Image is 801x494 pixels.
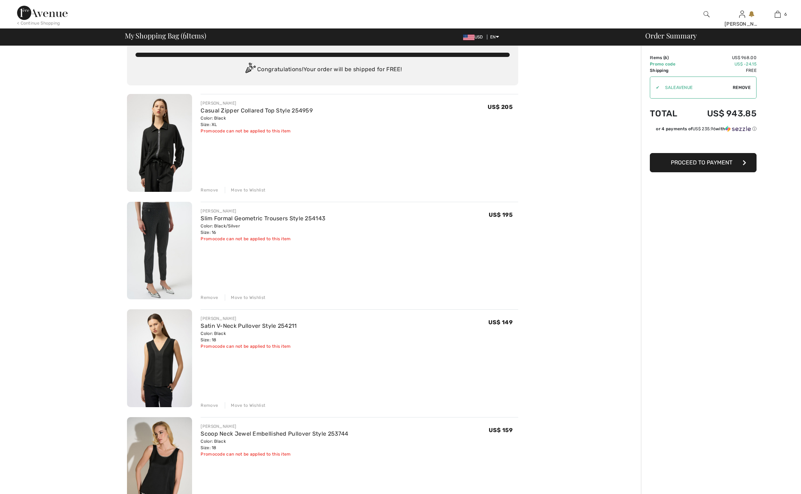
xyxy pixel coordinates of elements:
div: Color: Black Size: 18 [201,330,297,343]
td: Total [650,101,688,126]
div: < Continue Shopping [17,20,60,26]
div: Promocode can not be applied to this item [201,451,348,457]
span: US$ 235.96 [693,126,716,131]
div: [PERSON_NAME] [725,20,759,28]
span: Proceed to Payment [671,159,732,166]
td: Items ( ) [650,54,688,61]
img: Sezzle [725,126,751,132]
img: 1ère Avenue [17,6,68,20]
img: My Bag [775,10,781,19]
a: Slim Formal Geometric Trousers Style 254143 [201,215,325,222]
span: US$ 149 [488,319,513,326]
span: Help [63,5,78,11]
div: [PERSON_NAME] [201,208,325,214]
a: Casual Zipper Collared Top Style 254959 [201,107,313,114]
div: Color: Black/Silver Size: 16 [201,223,325,236]
span: 6 [664,55,667,60]
td: US$ 943.85 [688,101,757,126]
img: Congratulation2.svg [243,63,257,77]
div: or 4 payments ofUS$ 235.96withSezzle Click to learn more about Sezzle [650,126,757,135]
td: Free [688,67,757,74]
div: Remove [201,187,218,193]
img: Casual Zipper Collared Top Style 254959 [127,94,192,192]
span: EN [490,35,499,40]
span: My Shopping Bag ( Items) [125,32,206,39]
span: Remove [733,84,750,91]
span: 6 [183,30,186,40]
td: Promo code [650,61,688,67]
div: Move to Wishlist [225,187,265,193]
td: US$ -24.15 [688,61,757,67]
iframe: PayPal-paypal [650,135,757,151]
div: ✔ [650,84,659,91]
div: [PERSON_NAME] [201,423,348,430]
img: Satin V-Neck Pullover Style 254211 [127,309,192,407]
div: Promocode can not be applied to this item [201,343,297,350]
img: search the website [704,10,710,19]
a: 6 [760,10,795,19]
div: Promocode can not be applied to this item [201,236,325,242]
div: [PERSON_NAME] [201,315,297,322]
span: USD [463,35,486,40]
a: Satin V-Neck Pullover Style 254211 [201,322,297,329]
div: [PERSON_NAME] [201,100,313,106]
div: Remove [201,402,218,409]
div: Color: Black Size: XL [201,115,313,128]
div: or 4 payments of with [656,126,757,132]
td: US$ 968.00 [688,54,757,61]
div: Color: Black Size: 18 [201,438,348,451]
td: Shipping [650,67,688,74]
span: 6 [784,11,787,17]
div: Remove [201,294,218,301]
div: Move to Wishlist [225,294,265,301]
div: Order Summary [637,32,797,39]
span: US$ 159 [489,427,513,433]
img: Slim Formal Geometric Trousers Style 254143 [127,202,192,300]
a: Scoop Neck Jewel Embellished Pullover Style 253744 [201,430,348,437]
img: US Dollar [463,35,474,40]
div: Promocode can not be applied to this item [201,128,313,134]
a: Sign In [739,11,745,17]
div: Move to Wishlist [225,402,265,409]
div: Congratulations! Your order will be shipped for FREE! [136,63,510,77]
img: My Info [739,10,745,19]
input: Promo code [659,77,733,98]
span: US$ 195 [489,211,513,218]
span: US$ 205 [488,104,513,110]
button: Proceed to Payment [650,153,757,172]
